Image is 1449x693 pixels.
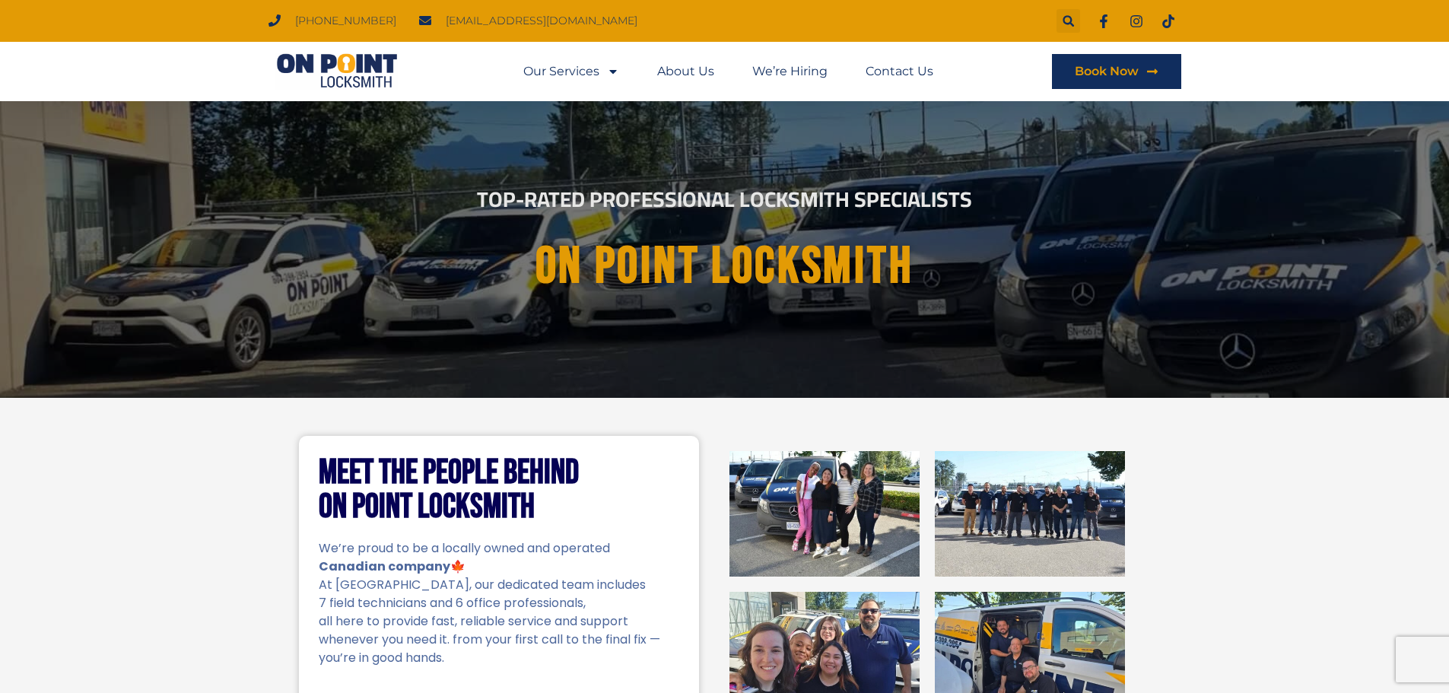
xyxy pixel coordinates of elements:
span: Book Now [1075,65,1139,78]
a: Contact Us [866,54,933,89]
img: On Point Locksmith Port Coquitlam, BC 2 [935,451,1125,577]
nav: Menu [523,54,933,89]
a: About Us [657,54,714,89]
p: 🍁 At [GEOGRAPHIC_DATA], our dedicated team includes [319,558,679,594]
span: [EMAIL_ADDRESS][DOMAIN_NAME] [442,11,637,31]
p: We’re proud to be a locally owned and operated [319,539,679,558]
h2: Meet the People Behind On Point Locksmith [319,456,679,524]
p: all here to provide fast, reliable service and support [319,612,679,631]
a: Our Services [523,54,619,89]
p: 7 field technicians and 6 office professionals, [319,594,679,612]
a: Book Now [1052,54,1181,89]
p: you’re in good hands. [319,649,679,667]
strong: Canadian company [319,558,450,575]
span: [PHONE_NUMBER] [291,11,396,31]
h2: Top-Rated Professional Locksmith Specialists [302,189,1148,210]
a: We’re Hiring [752,54,828,89]
div: Search [1057,9,1080,33]
p: whenever you need it. from your first call to the final fix — [319,631,679,649]
img: On Point Locksmith Port Coquitlam, BC 1 [729,451,920,577]
h1: On point Locksmith [315,238,1135,295]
